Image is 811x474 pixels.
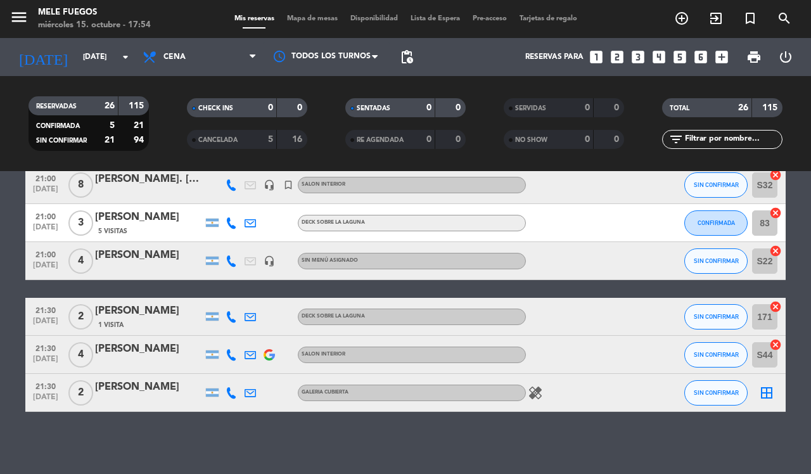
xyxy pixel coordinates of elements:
[684,248,748,274] button: SIN CONFIRMAR
[283,179,294,191] i: turned_in_not
[30,302,61,317] span: 21:30
[36,138,87,144] span: SIN CONFIRMAR
[759,385,774,400] i: border_all
[668,132,684,147] i: filter_list
[95,209,203,226] div: [PERSON_NAME]
[769,169,782,181] i: cancel
[268,135,273,144] strong: 5
[684,304,748,330] button: SIN CONFIRMAR
[684,132,782,146] input: Filtrar por nombre...
[585,135,590,144] strong: 0
[198,105,233,112] span: CHECK INS
[30,208,61,223] span: 21:00
[10,8,29,31] button: menu
[163,53,186,61] span: Cena
[264,349,275,361] img: google-logo.png
[672,49,688,65] i: looks_5
[302,314,365,319] span: DECK SOBRE LA LAGUNA
[30,185,61,200] span: [DATE]
[708,11,724,26] i: exit_to_app
[30,247,61,261] span: 21:00
[95,379,203,395] div: [PERSON_NAME]
[134,121,146,130] strong: 21
[297,103,305,112] strong: 0
[694,257,739,264] span: SIN CONFIRMAR
[68,304,93,330] span: 2
[30,393,61,407] span: [DATE]
[129,101,146,110] strong: 115
[36,123,80,129] span: CONFIRMADA
[10,8,29,27] i: menu
[670,105,689,112] span: TOTAL
[404,15,466,22] span: Lista de Espera
[292,135,305,144] strong: 16
[515,105,546,112] span: SERVIDAS
[743,11,758,26] i: turned_in_not
[30,340,61,355] span: 21:30
[105,136,115,144] strong: 21
[698,219,735,226] span: CONFIRMADA
[110,121,115,130] strong: 5
[281,15,344,22] span: Mapa de mesas
[513,15,584,22] span: Tarjetas de regalo
[588,49,604,65] i: looks_one
[684,172,748,198] button: SIN CONFIRMAR
[769,300,782,313] i: cancel
[769,245,782,257] i: cancel
[694,389,739,396] span: SIN CONFIRMAR
[528,385,543,400] i: healing
[769,207,782,219] i: cancel
[357,137,404,143] span: RE AGENDADA
[68,342,93,368] span: 4
[30,317,61,331] span: [DATE]
[30,261,61,276] span: [DATE]
[38,19,151,32] div: miércoles 15. octubre - 17:54
[38,6,151,19] div: Mele Fuegos
[694,313,739,320] span: SIN CONFIRMAR
[456,103,463,112] strong: 0
[268,103,273,112] strong: 0
[68,210,93,236] span: 3
[466,15,513,22] span: Pre-acceso
[694,181,739,188] span: SIN CONFIRMAR
[344,15,404,22] span: Disponibilidad
[68,380,93,406] span: 2
[674,11,689,26] i: add_circle_outline
[456,135,463,144] strong: 0
[651,49,667,65] i: looks_4
[228,15,281,22] span: Mis reservas
[98,320,124,330] span: 1 Visita
[769,338,782,351] i: cancel
[30,355,61,369] span: [DATE]
[302,352,345,357] span: SALON INTERIOR
[585,103,590,112] strong: 0
[777,11,792,26] i: search
[630,49,646,65] i: looks_3
[264,255,275,267] i: headset_mic
[30,223,61,238] span: [DATE]
[302,390,348,395] span: GALERIA CUBIERTA
[426,103,431,112] strong: 0
[684,342,748,368] button: SIN CONFIRMAR
[95,171,203,188] div: [PERSON_NAME]. [PERSON_NAME]
[264,179,275,191] i: headset_mic
[95,247,203,264] div: [PERSON_NAME]
[95,341,203,357] div: [PERSON_NAME]
[98,226,127,236] span: 5 Visitas
[525,53,584,61] span: Reservas para
[614,103,622,112] strong: 0
[302,258,358,263] span: Sin menú asignado
[738,103,748,112] strong: 26
[10,43,77,71] i: [DATE]
[713,49,730,65] i: add_box
[302,182,345,187] span: SALON INTERIOR
[134,136,146,144] strong: 94
[302,220,365,225] span: DECK SOBRE LA LAGUNA
[118,49,133,65] i: arrow_drop_down
[30,378,61,393] span: 21:30
[614,135,622,144] strong: 0
[770,38,801,76] div: LOG OUT
[693,49,709,65] i: looks_6
[399,49,414,65] span: pending_actions
[105,101,115,110] strong: 26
